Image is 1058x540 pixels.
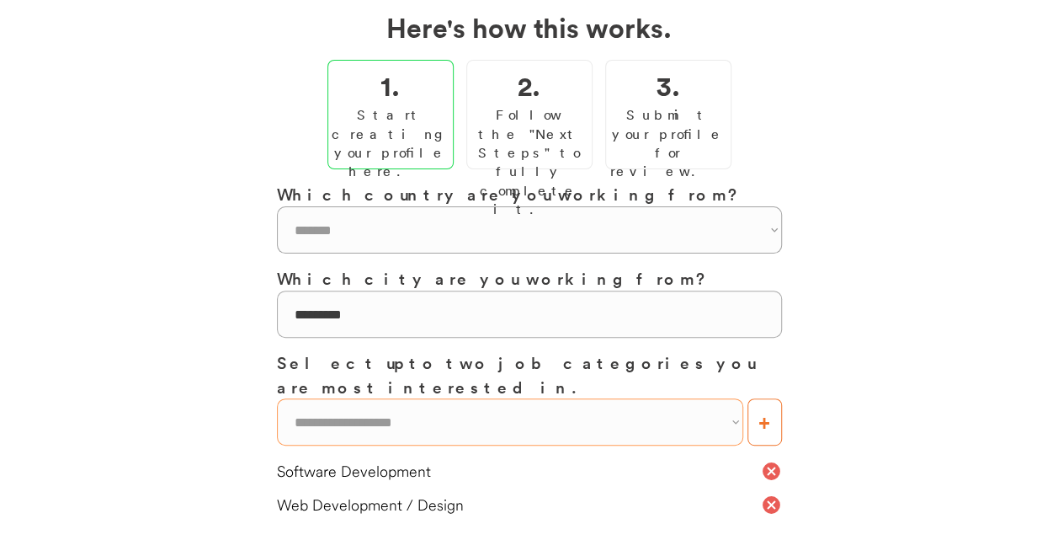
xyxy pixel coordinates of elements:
div: Web Development / Design [277,495,761,516]
h3: Which city are you working from? [277,266,782,291]
div: Start creating your profile here. [332,105,449,181]
h3: Select up to two job categories you are most interested in. [277,350,782,398]
button: + [747,398,782,446]
h2: 2. [518,65,540,105]
h3: Which country are you working from? [277,182,782,206]
div: Submit your profile for review. [610,105,726,181]
h2: 1. [380,65,400,105]
button: cancel [761,495,782,516]
div: Software Development [277,461,761,482]
button: cancel [761,461,782,482]
div: Follow the "Next Steps" to fully complete it. [471,105,587,218]
h2: 3. [657,65,680,105]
